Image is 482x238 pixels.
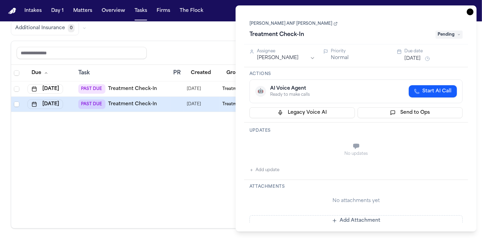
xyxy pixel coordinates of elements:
button: Snooze task [423,55,431,63]
span: Pending [436,31,463,39]
div: Assignee [257,49,315,54]
span: 🤖 [258,88,264,95]
button: Matters [71,5,95,17]
button: Tasks [132,5,150,17]
span: Start AI Call [422,88,451,95]
span: 0 [68,24,75,32]
div: No updates [249,151,463,157]
button: Overview [99,5,128,17]
div: AI Voice Agent [270,85,310,92]
button: Start AI Call [409,85,457,97]
h3: Attachments [249,184,463,189]
button: Intakes [22,5,44,17]
button: Send to Ops [358,107,463,118]
div: Ready to make calls [270,92,310,97]
button: The Flock [177,5,206,17]
button: Day 1 [48,5,66,17]
div: No attachments yet [249,198,463,204]
button: Normal [331,55,348,61]
div: Priority [331,49,389,54]
img: Finch Logo [8,8,16,14]
button: [DATE] [27,99,63,109]
button: Firms [154,5,173,17]
button: Add Attachment [249,215,463,226]
h1: Treatment Check-In [247,29,307,40]
div: Due date [404,49,463,54]
span: Additional Insurance [15,25,65,32]
button: Additional Insurance0 [11,21,79,35]
button: Legacy Voice AI [249,107,355,118]
h3: Actions [249,71,463,77]
a: Home [8,8,16,14]
a: [PERSON_NAME] ANF [PERSON_NAME] [249,21,338,26]
h3: Updates [249,128,463,133]
button: [DATE] [404,55,421,62]
button: Add update [249,166,279,174]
